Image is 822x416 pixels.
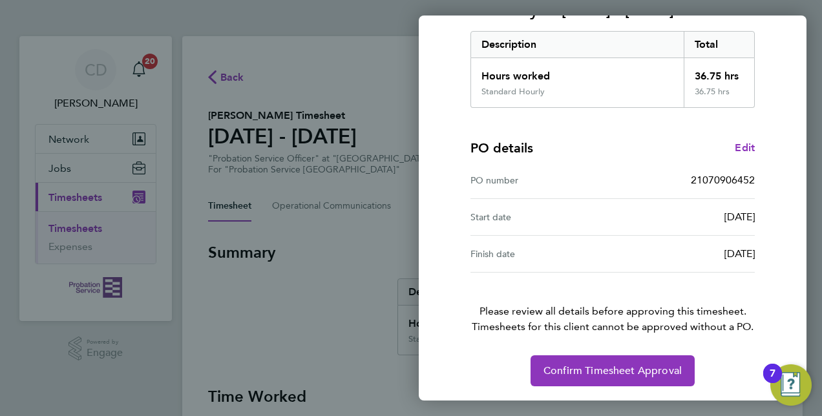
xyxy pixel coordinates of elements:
button: Open Resource Center, 7 new notifications [770,364,812,406]
div: [DATE] [613,246,755,262]
div: [DATE] [613,209,755,225]
div: 7 [770,373,775,390]
div: PO number [470,172,613,188]
div: Finish date [470,246,613,262]
div: 36.75 hrs [684,87,755,107]
div: Standard Hourly [481,87,545,97]
div: Description [471,32,684,57]
span: Edit [735,141,755,154]
div: Hours worked [471,58,684,87]
div: Total [684,32,755,57]
span: 21070906452 [691,174,755,186]
p: Please review all details before approving this timesheet. [455,273,770,335]
div: Summary of 15 - 21 Sep 2025 [470,31,755,108]
div: Start date [470,209,613,225]
a: Edit [735,140,755,156]
h4: PO details [470,139,533,157]
button: Confirm Timesheet Approval [531,355,695,386]
div: 36.75 hrs [684,58,755,87]
span: Timesheets for this client cannot be approved without a PO. [455,319,770,335]
span: Confirm Timesheet Approval [543,364,682,377]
